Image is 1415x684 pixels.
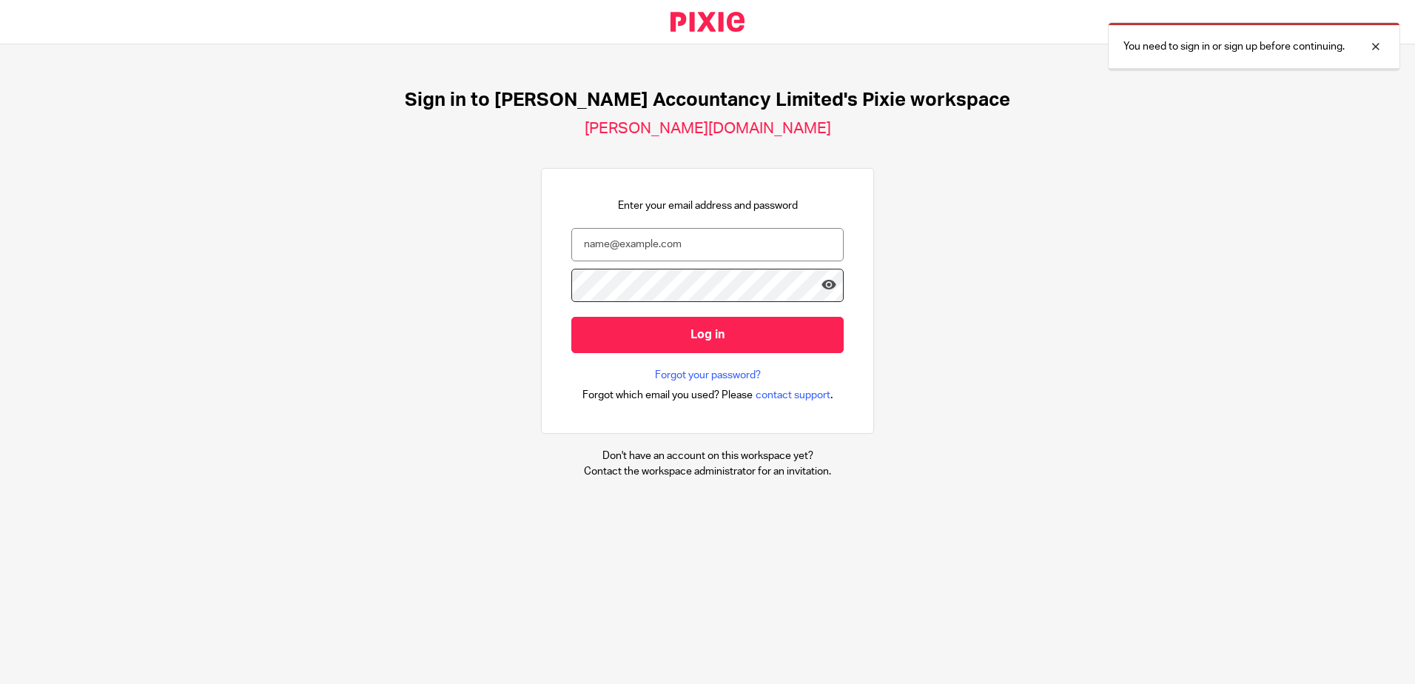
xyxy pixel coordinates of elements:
[405,89,1010,112] h1: Sign in to [PERSON_NAME] Accountancy Limited's Pixie workspace
[584,449,831,463] p: Don't have an account on this workspace yet?
[582,386,833,403] div: .
[618,198,798,213] p: Enter your email address and password
[1123,39,1345,54] p: You need to sign in or sign up before continuing.
[584,464,831,479] p: Contact the workspace administrator for an invitation.
[655,368,761,383] a: Forgot your password?
[756,388,830,403] span: contact support
[571,317,844,353] input: Log in
[585,119,831,138] h2: [PERSON_NAME][DOMAIN_NAME]
[571,228,844,261] input: name@example.com
[582,388,753,403] span: Forgot which email you used? Please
